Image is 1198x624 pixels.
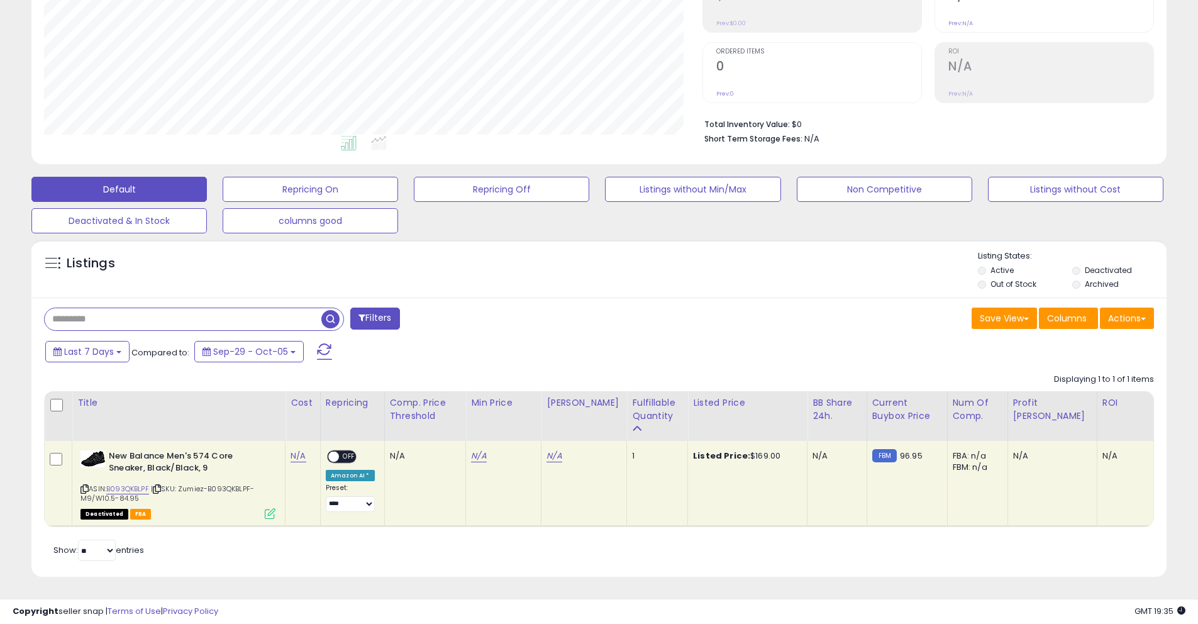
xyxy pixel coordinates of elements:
a: Terms of Use [108,605,161,617]
div: 1 [632,450,678,462]
h2: N/A [948,59,1153,76]
div: Num of Comp. [953,396,1002,423]
label: Archived [1085,279,1119,289]
h2: 0 [716,59,921,76]
a: N/A [471,450,486,462]
b: New Balance Men's 574 Core Sneaker, Black/Black, 9 [109,450,262,477]
div: $169.00 [693,450,797,462]
div: BB Share 24h. [813,396,861,423]
div: Listed Price [693,396,802,409]
div: Profit [PERSON_NAME] [1013,396,1092,423]
div: [PERSON_NAME] [546,396,621,409]
small: FBM [872,449,897,462]
span: 2025-10-13 19:35 GMT [1134,605,1185,617]
div: Repricing [326,396,379,409]
span: OFF [339,452,359,462]
div: Comp. Price Threshold [390,396,461,423]
span: N/A [804,133,819,145]
b: Total Inventory Value: [704,119,790,130]
span: Last 7 Days [64,345,114,358]
p: Listing States: [978,250,1167,262]
span: 96.95 [900,450,923,462]
h5: Listings [67,255,115,272]
div: Cost [291,396,315,409]
small: Prev: 0 [716,90,734,97]
div: N/A [1013,450,1087,462]
b: Listed Price: [693,450,750,462]
button: Last 7 Days [45,341,130,362]
span: ROI [948,48,1153,55]
b: Short Term Storage Fees: [704,133,802,144]
strong: Copyright [13,605,58,617]
span: Sep-29 - Oct-05 [213,345,288,358]
button: Save View [972,308,1037,329]
div: Title [77,396,280,409]
span: Ordered Items [716,48,921,55]
a: N/A [291,450,306,462]
button: Actions [1100,308,1154,329]
span: Compared to: [131,347,189,359]
div: N/A [813,450,857,462]
button: Columns [1039,308,1098,329]
label: Out of Stock [990,279,1036,289]
button: columns good [223,208,398,233]
div: Displaying 1 to 1 of 1 items [1054,374,1154,386]
label: Active [990,265,1014,276]
button: Listings without Cost [988,177,1163,202]
button: Filters [350,308,399,330]
span: FBA [130,509,152,520]
a: B093QKBLPF [106,484,149,494]
span: All listings that are unavailable for purchase on Amazon for any reason other than out-of-stock [80,509,128,520]
a: Privacy Policy [163,605,218,617]
div: Min Price [471,396,536,409]
img: 41f16eoCV3L._SL40_.jpg [80,450,106,467]
small: Prev: N/A [948,90,973,97]
a: N/A [546,450,562,462]
div: Amazon AI * [326,470,375,481]
div: ROI [1102,396,1148,409]
span: | SKU: Zumiez-B093QKBLPF-M9/W10.5-84.95 [80,484,254,503]
div: Current Buybox Price [872,396,942,423]
div: ASIN: [80,450,275,518]
div: seller snap | | [13,606,218,618]
span: Columns [1047,312,1087,325]
li: $0 [704,116,1145,131]
button: Repricing Off [414,177,589,202]
div: FBM: n/a [953,462,998,473]
button: Deactivated & In Stock [31,208,207,233]
small: Prev: N/A [948,19,973,27]
button: Non Competitive [797,177,972,202]
div: Fulfillable Quantity [632,396,682,423]
button: Sep-29 - Oct-05 [194,341,304,362]
button: Listings without Min/Max [605,177,780,202]
label: Deactivated [1085,265,1132,276]
div: N/A [390,450,457,462]
span: Show: entries [53,544,144,556]
div: FBA: n/a [953,450,998,462]
button: Default [31,177,207,202]
small: Prev: $0.00 [716,19,746,27]
div: Preset: [326,484,375,512]
button: Repricing On [223,177,398,202]
div: N/A [1102,450,1144,462]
